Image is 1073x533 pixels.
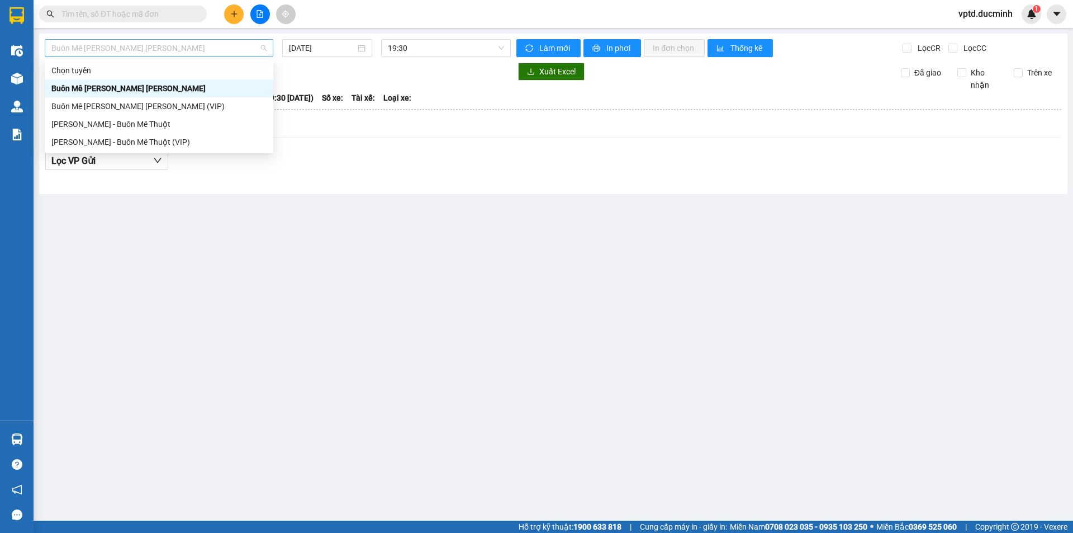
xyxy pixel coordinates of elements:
[45,115,273,133] div: Hồ Chí Minh - Buôn Mê Thuột
[289,42,355,54] input: 14/09/2025
[525,44,535,53] span: sync
[51,82,267,95] div: Buôn Mê [PERSON_NAME] [PERSON_NAME]
[1033,5,1041,13] sup: 1
[11,45,23,56] img: warehouse-icon
[573,522,621,531] strong: 1900 633 818
[730,42,764,54] span: Thống kê
[352,92,375,104] span: Tài xế:
[1027,9,1037,19] img: icon-new-feature
[51,40,267,56] span: Buôn Mê Thuột - Hồ Chí Minh
[11,73,23,84] img: warehouse-icon
[518,63,585,81] button: downloadXuất Excel
[45,97,273,115] div: Buôn Mê Thuột - Hồ Chí Minh (VIP)
[1047,4,1066,24] button: caret-down
[45,62,273,79] div: Chọn tuyến
[45,152,168,170] button: Lọc VP Gửi
[716,44,726,53] span: bar-chart
[61,8,193,20] input: Tìm tên, số ĐT hoặc mã đơn
[46,10,54,18] span: search
[870,525,873,529] span: ⚪️
[965,521,967,533] span: |
[12,459,22,470] span: question-circle
[45,79,273,97] div: Buôn Mê Thuột - Hồ Chí Minh
[153,156,162,165] span: down
[765,522,867,531] strong: 0708 023 035 - 0935 103 250
[966,67,1005,91] span: Kho nhận
[1011,523,1019,531] span: copyright
[583,39,641,57] button: printerIn phơi
[644,39,705,57] button: In đơn chọn
[51,136,267,148] div: [PERSON_NAME] - Buôn Mê Thuột (VIP)
[909,522,957,531] strong: 0369 525 060
[11,129,23,140] img: solution-icon
[322,92,343,104] span: Số xe:
[383,92,411,104] span: Loại xe:
[910,67,946,79] span: Đã giao
[913,42,942,54] span: Lọc CR
[250,4,270,24] button: file-add
[45,133,273,151] div: Hồ Chí Minh - Buôn Mê Thuột (VIP)
[519,521,621,533] span: Hỗ trợ kỹ thuật:
[51,100,267,112] div: Buôn Mê [PERSON_NAME] [PERSON_NAME] (VIP)
[12,510,22,520] span: message
[10,7,24,24] img: logo-vxr
[708,39,773,57] button: bar-chartThống kê
[640,521,727,533] span: Cung cấp máy in - giấy in:
[959,42,988,54] span: Lọc CC
[876,521,957,533] span: Miền Bắc
[1023,67,1056,79] span: Trên xe
[224,4,244,24] button: plus
[276,4,296,24] button: aim
[606,42,632,54] span: In phơi
[516,39,581,57] button: syncLàm mới
[630,521,632,533] span: |
[730,521,867,533] span: Miền Nam
[539,42,572,54] span: Làm mới
[592,44,602,53] span: printer
[256,10,264,18] span: file-add
[51,154,96,168] span: Lọc VP Gửi
[388,40,504,56] span: 19:30
[1034,5,1038,13] span: 1
[51,118,267,130] div: [PERSON_NAME] - Buôn Mê Thuột
[11,101,23,112] img: warehouse-icon
[230,10,238,18] span: plus
[949,7,1022,21] span: vptd.ducminh
[11,433,23,445] img: warehouse-icon
[12,484,22,495] span: notification
[51,64,267,77] div: Chọn tuyến
[1052,9,1062,19] span: caret-down
[282,10,289,18] span: aim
